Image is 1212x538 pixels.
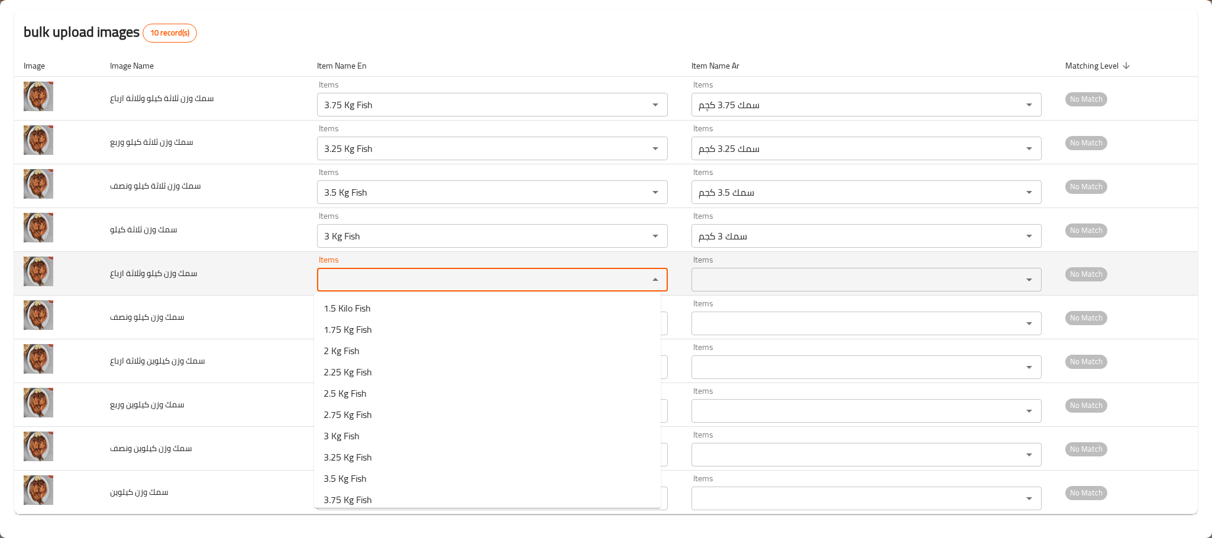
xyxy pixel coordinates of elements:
button: Open [1021,271,1038,288]
span: سمك وزن كيلوين وربع [110,397,185,412]
button: Open [1021,403,1038,419]
span: سمك وزن ثلاثة كيلو ونصف [110,178,201,193]
span: سمك وزن كيلوين ونصف [110,440,192,456]
span: No Match [1065,442,1107,456]
span: No Match [1065,311,1107,325]
button: Open [647,96,664,113]
span: 3.25 Kg Fish [324,450,372,464]
span: 2 Kg Fish [324,343,360,358]
button: Open [647,184,664,200]
span: No Match [1065,223,1107,237]
img: سمك وزن كيلو ونصف [24,300,53,330]
span: سمك وزن كيلوين [110,484,169,500]
th: Item Name Ar [682,54,1056,77]
img: سمك وزن ثلاثة كيلو [24,213,53,242]
span: 2.25 Kg Fish [324,365,372,379]
button: Open [1021,315,1038,332]
img: سمك وزن كيلو وثلاثة ارباع [24,257,53,286]
span: سمك وزن كيلوين وثلاثة ارباع [110,353,205,368]
span: 3 Kg Fish [324,429,360,443]
span: No Match [1065,92,1107,106]
button: Open [1021,228,1038,244]
button: Open [1021,490,1038,507]
img: سمك وزن كيلوين وربع [24,388,53,417]
img: سمك وزن ثلاثة كيلو ونصف [24,169,53,199]
span: 3.75 Kg Fish [324,492,372,507]
span: 2.5 Kg Fish [324,386,367,400]
button: Open [1021,359,1038,375]
span: سمك وزن ثلاثة كيلو وثلاثة ارباع [110,90,214,106]
span: Image Name [110,59,169,73]
span: سمك وزن ثلاثة كيلو وربع [110,134,193,150]
button: Open [1021,446,1038,463]
button: Open [1021,184,1038,200]
button: Open [647,228,664,244]
span: No Match [1065,486,1107,500]
span: No Match [1065,398,1107,412]
span: No Match [1065,355,1107,368]
span: سمك وزن ثلاثة كيلو [110,222,177,237]
img: سمك وزن كيلوين [24,475,53,505]
img: سمك وزن كيلوين ونصف [24,432,53,461]
div: Total records count [143,24,197,43]
span: سمك وزن كيلو وثلاثة ارباع [110,265,198,281]
img: سمك وزن كيلوين وثلاثة ارباع [24,344,53,374]
span: No Match [1065,267,1107,281]
img: سمك وزن ثلاثة كيلو وربع [24,125,53,155]
span: 10 record(s) [143,27,196,39]
th: Item Name En [308,54,681,77]
span: 3.5 Kg Fish [324,471,367,485]
span: سمك وزن كيلو ونصف [110,309,185,325]
span: Matching Level [1065,59,1134,73]
button: Open [1021,140,1038,157]
span: No Match [1065,180,1107,193]
button: Open [1021,96,1038,113]
th: Image [14,54,101,77]
img: سمك وزن ثلاثة كيلو وثلاثة ارباع [24,82,53,111]
span: 1.75 Kg Fish [324,322,372,336]
button: Open [647,140,664,157]
span: No Match [1065,136,1107,150]
table: enhanced table [14,54,1198,515]
h2: bulk upload images [24,21,197,43]
button: Close [647,271,664,288]
span: 1.5 Kilo Fish [324,301,371,315]
span: 2.75 Kg Fish [324,407,372,422]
